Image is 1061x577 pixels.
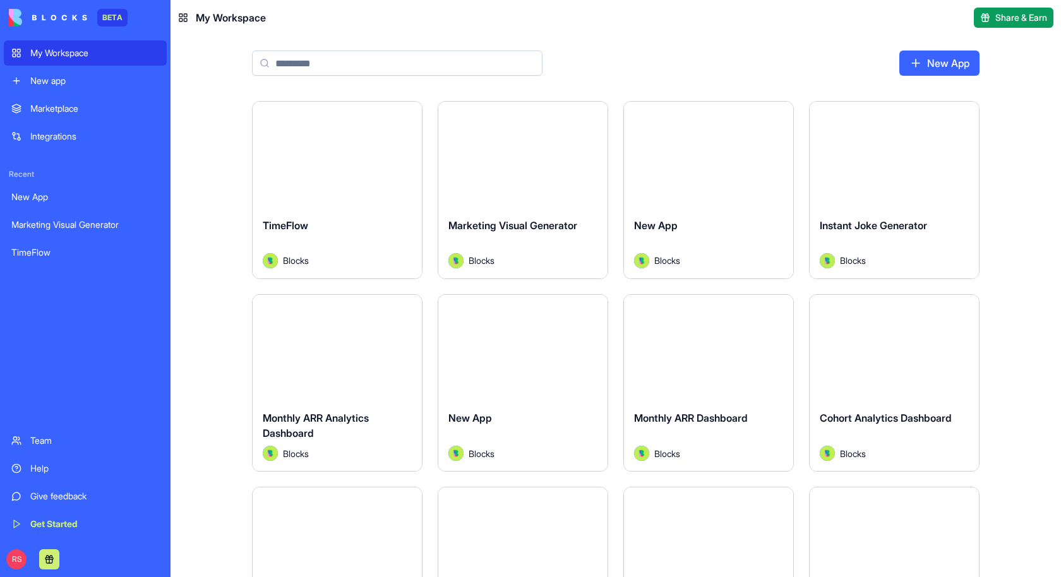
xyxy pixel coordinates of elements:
[252,294,423,472] a: Monthly ARR Analytics DashboardAvatarBlocks
[4,184,167,210] a: New App
[4,484,167,509] a: Give feedback
[820,446,835,461] img: Avatar
[11,246,159,259] div: TimeFlow
[30,47,159,59] div: My Workspace
[840,254,866,267] span: Blocks
[30,518,159,530] div: Get Started
[4,240,167,265] a: TimeFlow
[4,456,167,481] a: Help
[634,253,649,268] img: Avatar
[30,490,159,503] div: Give feedback
[11,218,159,231] div: Marketing Visual Generator
[840,447,866,460] span: Blocks
[438,294,608,472] a: New AppAvatarBlocks
[4,40,167,66] a: My Workspace
[4,96,167,121] a: Marketplace
[820,412,952,424] span: Cohort Analytics Dashboard
[4,428,167,453] a: Team
[283,447,309,460] span: Blocks
[4,124,167,149] a: Integrations
[30,102,159,115] div: Marketplace
[438,101,608,279] a: Marketing Visual GeneratorAvatarBlocks
[263,219,308,232] span: TimeFlow
[4,212,167,237] a: Marketing Visual Generator
[634,219,678,232] span: New App
[97,9,128,27] div: BETA
[9,9,87,27] img: logo
[809,294,980,472] a: Cohort Analytics DashboardAvatarBlocks
[469,447,495,460] span: Blocks
[448,253,464,268] img: Avatar
[30,434,159,447] div: Team
[820,219,927,232] span: Instant Joke Generator
[283,254,309,267] span: Blocks
[263,253,278,268] img: Avatar
[809,101,980,279] a: Instant Joke GeneratorAvatarBlocks
[448,219,577,232] span: Marketing Visual Generator
[820,253,835,268] img: Avatar
[623,294,794,472] a: Monthly ARR DashboardAvatarBlocks
[469,254,495,267] span: Blocks
[9,9,128,27] a: BETA
[11,191,159,203] div: New App
[263,412,369,439] span: Monthly ARR Analytics Dashboard
[623,101,794,279] a: New AppAvatarBlocks
[634,446,649,461] img: Avatar
[995,11,1047,24] span: Share & Earn
[263,446,278,461] img: Avatar
[4,68,167,93] a: New app
[654,447,680,460] span: Blocks
[448,412,492,424] span: New App
[974,8,1053,28] button: Share & Earn
[634,412,748,424] span: Monthly ARR Dashboard
[899,51,980,76] a: New App
[30,130,159,143] div: Integrations
[30,74,159,87] div: New app
[196,10,266,25] span: My Workspace
[4,169,167,179] span: Recent
[30,462,159,475] div: Help
[448,446,464,461] img: Avatar
[654,254,680,267] span: Blocks
[6,549,27,569] span: RS
[252,101,423,279] a: TimeFlowAvatarBlocks
[4,511,167,537] a: Get Started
